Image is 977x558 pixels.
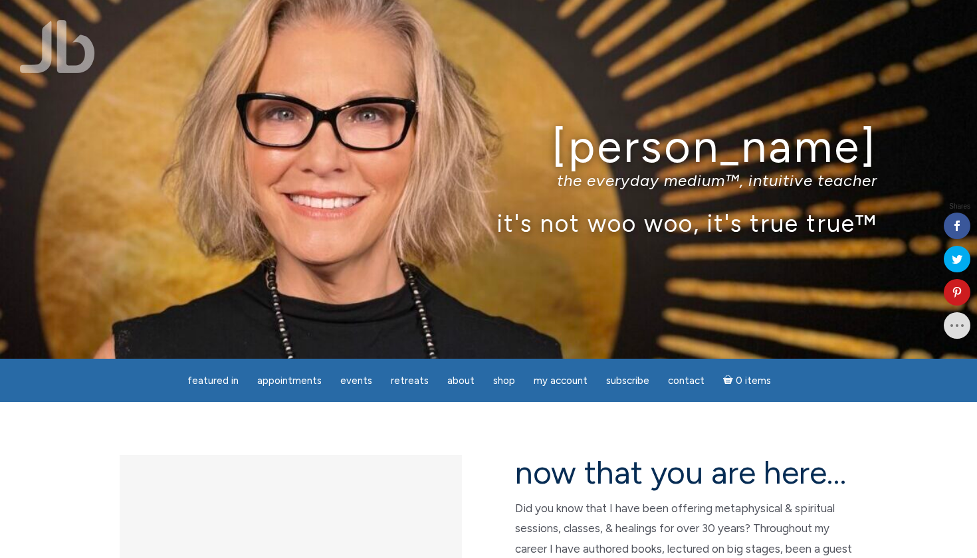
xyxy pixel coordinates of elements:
h1: [PERSON_NAME] [100,122,877,171]
span: 0 items [736,376,771,386]
span: Retreats [391,375,429,387]
i: Cart [723,375,736,387]
span: Subscribe [606,375,649,387]
a: Retreats [383,368,437,394]
a: featured in [179,368,247,394]
p: it's not woo woo, it's true true™ [100,209,877,237]
a: Subscribe [598,368,657,394]
a: Appointments [249,368,330,394]
a: Contact [660,368,712,394]
span: My Account [534,375,588,387]
span: Shop [493,375,515,387]
a: About [439,368,483,394]
a: Events [332,368,380,394]
h2: now that you are here… [515,455,857,490]
a: Shop [485,368,523,394]
p: the everyday medium™, intuitive teacher [100,171,877,190]
span: Appointments [257,375,322,387]
span: Events [340,375,372,387]
span: Shares [949,203,970,210]
span: featured in [187,375,239,387]
span: About [447,375,475,387]
img: Jamie Butler. The Everyday Medium [20,20,95,73]
a: Cart0 items [715,367,779,394]
span: Contact [668,375,705,387]
a: My Account [526,368,596,394]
